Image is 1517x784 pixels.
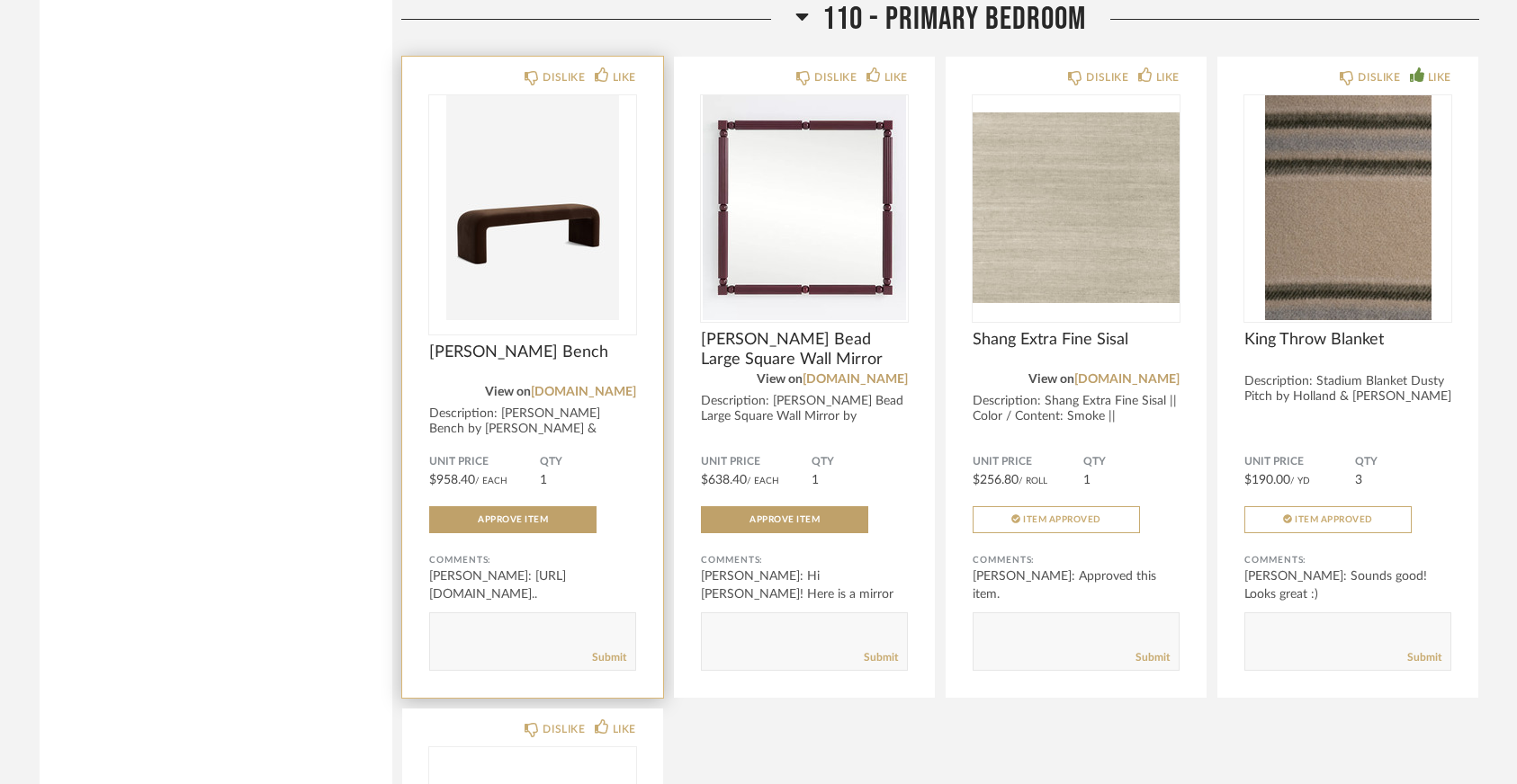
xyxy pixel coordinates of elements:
span: $256.80 [973,474,1019,486]
span: 1 [1083,474,1091,486]
a: [DOMAIN_NAME] [531,386,636,398]
a: [DOMAIN_NAME] [803,373,908,386]
span: [PERSON_NAME] Bead Large Square Wall Mirror [701,330,908,370]
span: View on [485,386,531,398]
span: QTY [540,455,636,469]
div: LIKE [884,68,908,86]
div: [PERSON_NAME]: [URL][DOMAIN_NAME].. [429,567,636,603]
span: Approve Item [478,515,548,524]
span: King Throw Blanket [1244,330,1451,350]
div: [PERSON_NAME]: Hi [PERSON_NAME]! Here is a mirror option for your primary bedr... [701,567,908,621]
div: Description: Shang Extra Fine Sisal || Color / Content: Smoke || Installatio... [973,394,1180,440]
span: 3 [1355,474,1362,486]
div: DISLIKE [543,720,585,738]
div: [PERSON_NAME]: Approved this item. [973,567,1180,603]
button: Item Approved [973,506,1140,533]
span: / Roll [1019,477,1047,486]
span: View on [757,373,803,386]
span: QTY [1083,455,1180,469]
img: undefined [973,95,1180,320]
div: LIKE [1156,68,1180,86]
div: Comments: [701,551,908,569]
span: 1 [812,474,819,486]
a: Submit [864,650,898,665]
img: undefined [701,95,908,320]
span: Unit Price [1244,455,1355,469]
span: $190.00 [1244,474,1290,486]
span: 1 [540,474,547,486]
div: Description: [PERSON_NAME] Bead Large Square Wall Mirror by [PERSON_NAME]... [701,394,908,440]
div: Comments: [429,551,636,569]
div: DISLIKE [543,68,585,86]
img: undefined [429,95,636,320]
span: / Each [475,477,507,486]
div: DISLIKE [1358,68,1400,86]
span: View on [1028,373,1074,386]
div: [PERSON_NAME]: Sounds good! Looks great :) [1244,567,1451,603]
div: Description: Stadium Blanket Dusty Pitch by Holland & [PERSON_NAME] || Blanket... [1244,374,1451,420]
a: Submit [592,650,626,665]
span: / YD [1290,477,1310,486]
img: undefined [1244,95,1451,320]
span: $638.40 [701,474,747,486]
div: Comments: [1244,551,1451,569]
button: Approve Item [701,506,868,533]
span: / Each [747,477,779,486]
div: 0 [429,95,636,320]
button: Approve Item [429,506,597,533]
span: Item Approved [1295,515,1373,524]
button: Item Approved [1244,506,1412,533]
a: Submit [1407,650,1441,665]
div: DISLIKE [814,68,857,86]
span: [PERSON_NAME] Bench [429,343,636,362]
span: Unit Price [429,455,540,469]
a: [DOMAIN_NAME] [1074,373,1180,386]
a: Submit [1136,650,1170,665]
span: Item Approved [1023,515,1101,524]
span: QTY [812,455,908,469]
span: $958.40 [429,474,475,486]
span: Approve Item [750,515,820,524]
span: QTY [1355,455,1451,469]
div: Description: [PERSON_NAME] Bench by [PERSON_NAME] & [US_STATE] || Color/Finish: Mahogany ... [429,406,636,468]
span: Shang Extra Fine Sisal [973,330,1180,350]
div: LIKE [1428,68,1451,86]
span: Unit Price [973,455,1083,469]
div: DISLIKE [1086,68,1128,86]
div: Comments: [973,551,1180,569]
div: LIKE [613,68,636,86]
span: Unit Price [701,455,812,469]
div: LIKE [613,720,636,738]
